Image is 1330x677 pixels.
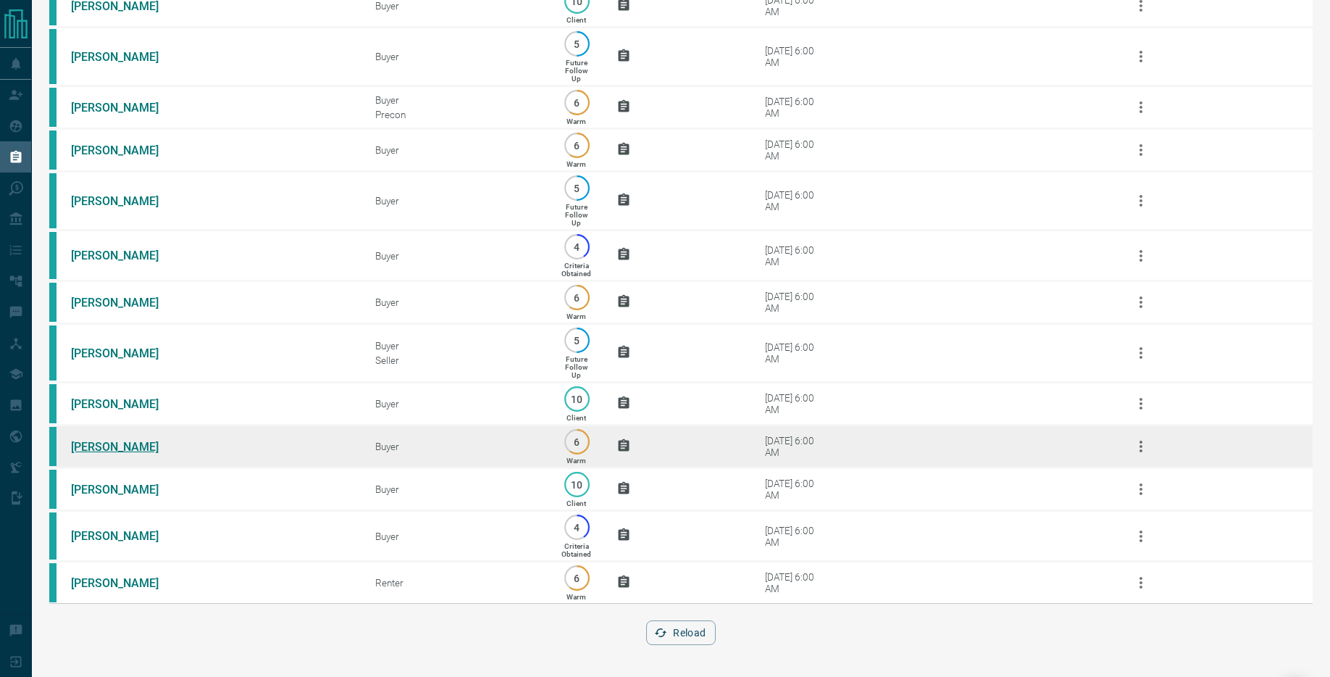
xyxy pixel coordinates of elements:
[375,340,536,352] div: Buyer
[71,296,180,310] a: [PERSON_NAME]
[561,542,591,558] p: Criteria Obtained
[375,109,536,120] div: Precon
[566,593,586,601] p: Warm
[375,94,536,106] div: Buyer
[71,397,180,411] a: [PERSON_NAME]
[765,435,827,458] div: [DATE] 6:00 AM
[572,436,582,447] p: 6
[71,440,180,454] a: [PERSON_NAME]
[572,335,582,346] p: 5
[375,144,536,156] div: Buyer
[566,117,586,125] p: Warm
[71,194,180,208] a: [PERSON_NAME]
[71,101,180,115] a: [PERSON_NAME]
[375,531,536,542] div: Buyer
[49,173,57,228] div: condos.ca
[566,16,586,24] p: Client
[49,29,57,84] div: condos.ca
[566,457,586,465] p: Warm
[572,241,582,252] p: 4
[71,249,180,262] a: [PERSON_NAME]
[71,144,180,157] a: [PERSON_NAME]
[375,354,536,366] div: Seller
[572,573,582,583] p: 6
[49,563,57,602] div: condos.ca
[375,398,536,410] div: Buyer
[49,88,57,127] div: condos.ca
[49,283,57,322] div: condos.ca
[765,291,827,314] div: [DATE] 6:00 AM
[49,470,57,509] div: condos.ca
[565,203,587,227] p: Future Follow Up
[765,244,827,267] div: [DATE] 6:00 AM
[565,59,587,83] p: Future Follow Up
[375,195,536,207] div: Buyer
[572,394,582,404] p: 10
[49,325,57,381] div: condos.ca
[49,512,57,560] div: condos.ca
[71,346,180,360] a: [PERSON_NAME]
[375,483,536,495] div: Buyer
[49,384,57,423] div: condos.ca
[566,312,586,320] p: Warm
[566,414,586,422] p: Client
[566,499,586,507] p: Client
[375,577,536,589] div: Renter
[49,130,57,170] div: condos.ca
[49,232,57,279] div: condos.ca
[765,392,827,415] div: [DATE] 6:00 AM
[572,38,582,49] p: 5
[572,479,582,490] p: 10
[765,138,827,162] div: [DATE] 6:00 AM
[375,51,536,62] div: Buyer
[71,576,180,590] a: [PERSON_NAME]
[565,355,587,379] p: Future Follow Up
[765,189,827,212] div: [DATE] 6:00 AM
[375,250,536,262] div: Buyer
[765,525,827,548] div: [DATE] 6:00 AM
[765,45,827,68] div: [DATE] 6:00 AM
[646,620,715,645] button: Reload
[572,140,582,151] p: 6
[375,441,536,452] div: Buyer
[765,96,827,119] div: [DATE] 6:00 AM
[71,483,180,497] a: [PERSON_NAME]
[765,571,827,594] div: [DATE] 6:00 AM
[49,427,57,466] div: condos.ca
[71,50,180,64] a: [PERSON_NAME]
[765,478,827,501] div: [DATE] 6:00 AM
[765,341,827,365] div: [DATE] 6:00 AM
[561,262,591,278] p: Criteria Obtained
[572,97,582,108] p: 6
[566,160,586,168] p: Warm
[572,522,582,533] p: 4
[572,183,582,194] p: 5
[375,296,536,308] div: Buyer
[572,292,582,303] p: 6
[71,529,180,543] a: [PERSON_NAME]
